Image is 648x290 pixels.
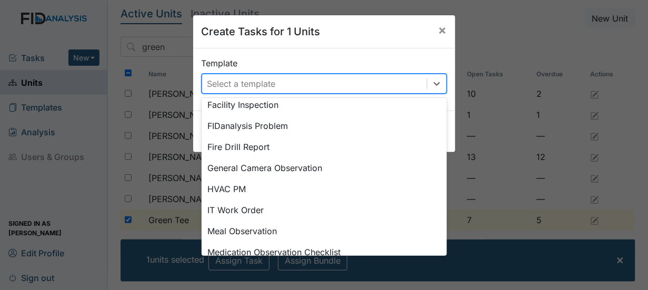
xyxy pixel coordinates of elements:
div: General Camera Observation [202,157,447,178]
div: Fire Drill Report [202,136,447,157]
span: × [438,22,447,37]
div: Meal Observation [202,221,447,242]
button: Close [430,15,455,45]
h5: Create Tasks for 1 Units [202,24,321,39]
div: Medication Observation Checklist [202,242,447,263]
div: Select a template [207,77,276,90]
div: IT Work Order [202,199,447,221]
div: Facility Inspection [202,94,447,115]
label: Template [202,57,238,69]
div: HVAC PM [202,178,447,199]
div: FIDanalysis Problem [202,115,447,136]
